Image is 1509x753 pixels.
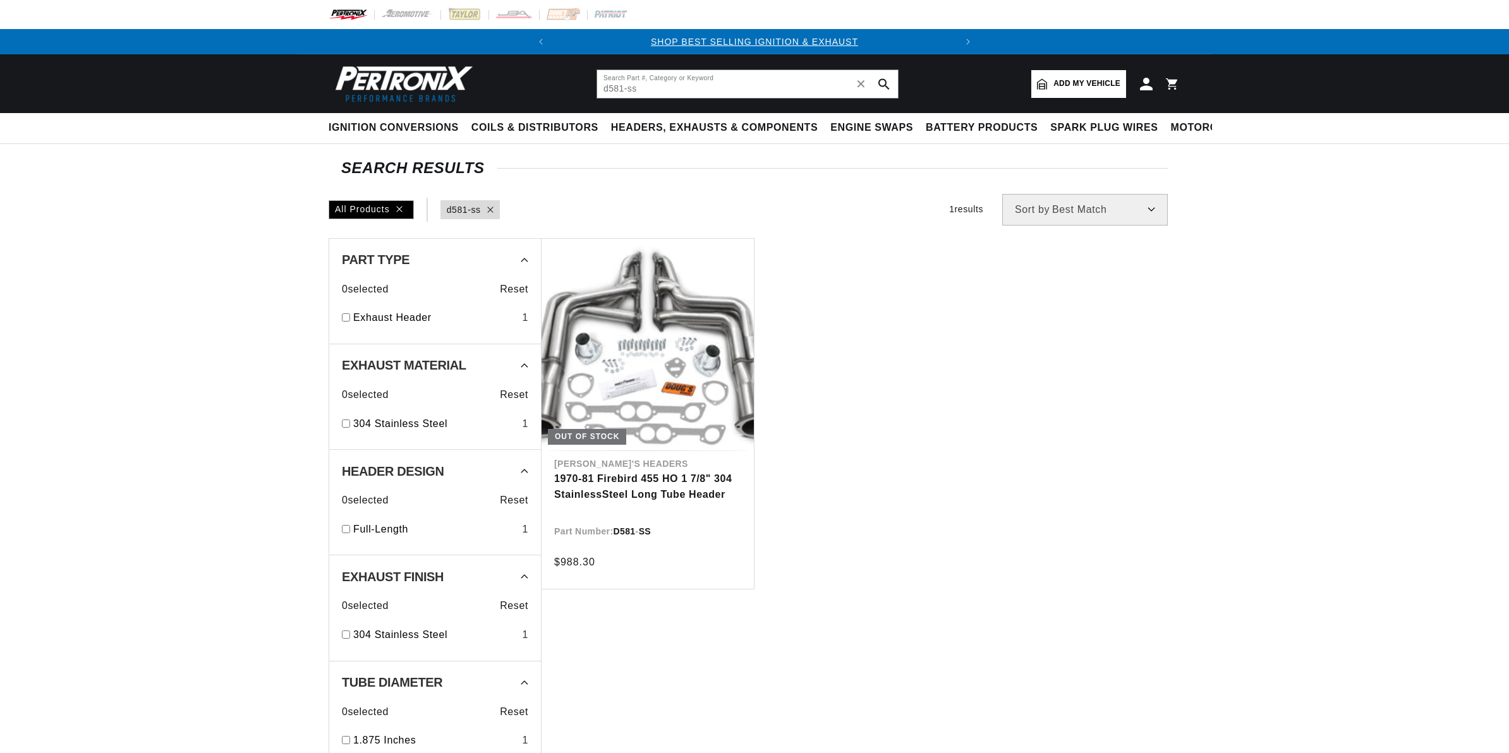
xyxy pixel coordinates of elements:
[342,253,409,266] span: Part Type
[605,113,824,143] summary: Headers, Exhausts & Components
[1044,113,1164,143] summary: Spark Plug Wires
[353,521,517,538] a: Full-Length
[342,570,444,583] span: Exhaust Finish
[949,204,983,214] span: 1 results
[554,35,955,49] div: Announcement
[528,29,554,54] button: Translation missing: en.sections.announcements.previous_announcement
[870,70,898,98] button: search button
[500,492,528,509] span: Reset
[522,310,528,326] div: 1
[500,387,528,403] span: Reset
[651,37,858,47] a: SHOP BEST SELLING IGNITION & EXHAUST
[1002,194,1168,226] select: Sort by
[342,676,442,689] span: Tube Diameter
[342,281,389,298] span: 0 selected
[1015,205,1050,215] span: Sort by
[471,121,598,135] span: Coils & Distributors
[297,29,1212,54] slideshow-component: Translation missing: en.sections.announcements.announcement_bar
[522,627,528,643] div: 1
[342,598,389,614] span: 0 selected
[353,416,517,432] a: 304 Stainless Steel
[611,121,818,135] span: Headers, Exhausts & Components
[919,113,1044,143] summary: Battery Products
[465,113,605,143] summary: Coils & Distributors
[353,732,517,749] a: 1.875 Inches
[500,281,528,298] span: Reset
[597,70,898,98] input: Search Part #, Category or Keyword
[522,521,528,538] div: 1
[500,598,528,614] span: Reset
[341,162,1168,174] div: SEARCH RESULTS
[830,121,913,135] span: Engine Swaps
[329,113,465,143] summary: Ignition Conversions
[955,29,981,54] button: Translation missing: en.sections.announcements.next_announcement
[1171,121,1246,135] span: Motorcycle
[342,465,444,478] span: Header Design
[824,113,919,143] summary: Engine Swaps
[1165,113,1252,143] summary: Motorcycle
[342,387,389,403] span: 0 selected
[353,627,517,643] a: 304 Stainless Steel
[329,121,459,135] span: Ignition Conversions
[554,35,955,49] div: 1 of 2
[329,200,414,219] div: All Products
[342,359,466,371] span: Exhaust Material
[353,310,517,326] a: Exhaust Header
[554,471,741,503] a: 1970-81 Firebird 455 HO 1 7/8" 304 StainlessSteel Long Tube Header
[522,732,528,749] div: 1
[342,704,389,720] span: 0 selected
[522,416,528,432] div: 1
[447,203,481,217] a: d581-ss
[1031,70,1126,98] a: Add my vehicle
[329,62,474,105] img: Pertronix
[342,492,389,509] span: 0 selected
[1050,121,1158,135] span: Spark Plug Wires
[500,704,528,720] span: Reset
[1053,78,1120,90] span: Add my vehicle
[926,121,1038,135] span: Battery Products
